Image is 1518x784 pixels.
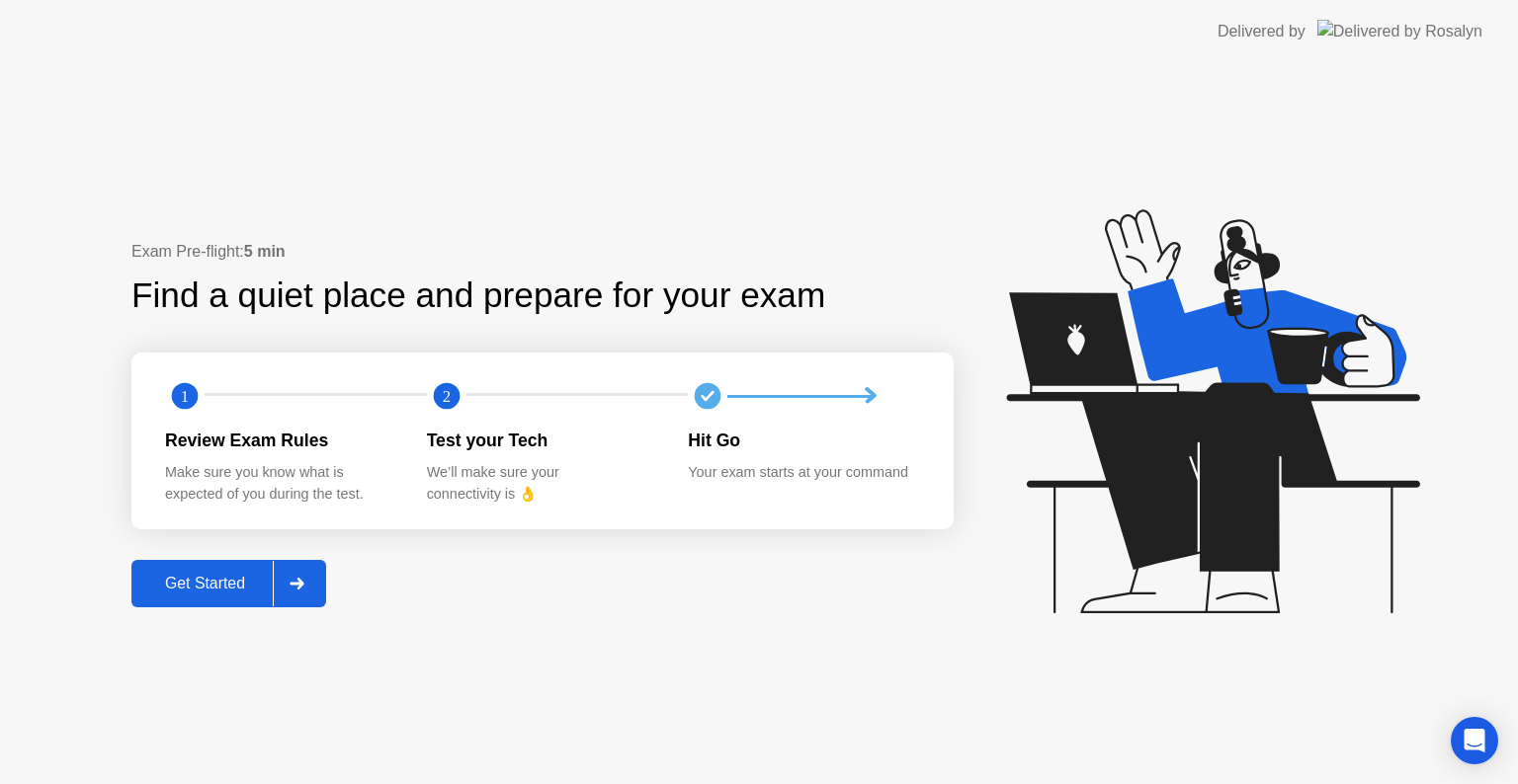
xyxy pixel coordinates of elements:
[1218,20,1306,43] div: Delivered by
[165,428,395,453] div: Review Exam Rules
[688,462,918,484] div: Your exam starts at your command
[427,462,657,505] div: We’ll make sure your connectivity is 👌
[181,387,189,406] text: 1
[165,462,395,505] div: Make sure you know what is expected of you during the test.
[244,243,286,260] b: 5 min
[427,428,657,453] div: Test your Tech
[131,270,828,322] div: Find a quiet place and prepare for your exam
[443,387,451,406] text: 2
[1317,20,1482,42] img: Delivered by Rosalyn
[131,240,954,264] div: Exam Pre-flight:
[688,428,918,453] div: Hit Go
[1451,717,1498,764] div: Open Intercom Messenger
[131,560,326,607] button: Get Started
[137,575,273,592] div: Get Started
